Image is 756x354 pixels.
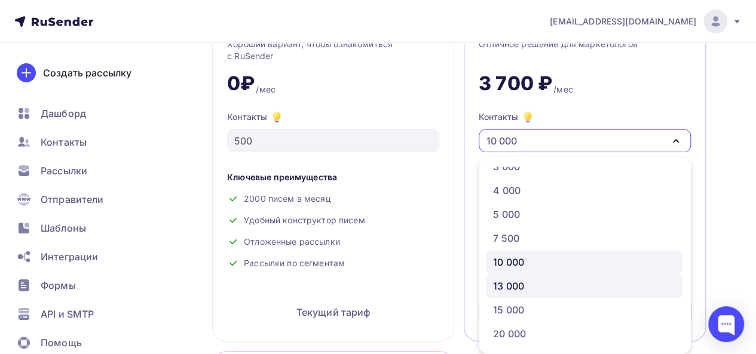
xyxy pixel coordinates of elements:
[227,38,439,62] div: Хороший вариант, чтобы ознакомиться с RuSender
[493,207,520,221] div: 5 000
[493,183,521,198] div: 4 000
[43,66,131,80] div: Создать рассылку
[41,335,82,350] span: Помощь
[10,187,152,211] a: Отправители
[10,130,152,154] a: Контакты
[256,84,276,96] div: /мес
[479,110,535,124] div: Контакты
[10,216,152,240] a: Шаблоны
[227,298,439,327] div: Текущий тариф
[41,307,94,321] span: API и SMTP
[479,110,691,152] button: Контакты 10 000
[227,236,439,248] div: Отложенные рассылки
[493,303,524,317] div: 15 000
[493,255,524,269] div: 10 000
[41,106,86,121] span: Дашборд
[10,273,152,297] a: Формы
[493,279,524,293] div: 13 000
[553,84,573,96] div: /мес
[41,192,104,207] span: Отправители
[493,231,519,245] div: 7 500
[493,327,526,341] div: 20 000
[227,72,255,96] div: 0₽
[550,10,742,33] a: [EMAIL_ADDRESS][DOMAIN_NAME]
[41,278,76,293] span: Формы
[227,214,439,226] div: Удобный конструктор писем
[227,257,439,269] div: Рассылки по сегментам
[479,157,691,354] ul: Контакты 10 000
[41,135,87,149] span: Контакты
[479,72,552,96] div: 3 700 ₽
[550,16,696,27] span: [EMAIL_ADDRESS][DOMAIN_NAME]
[493,159,520,174] div: 3 000
[41,221,86,235] span: Шаблоны
[227,193,439,205] div: 2000 писем в месяц
[10,159,152,183] a: Рассылки
[10,101,152,125] a: Дашборд
[479,38,691,62] div: Отличное решение для маркетологов
[227,110,439,124] div: Контакты
[41,164,87,178] span: Рассылки
[486,134,517,148] div: 10 000
[41,250,98,264] span: Интеграции
[227,171,439,183] div: Ключевые преимущества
